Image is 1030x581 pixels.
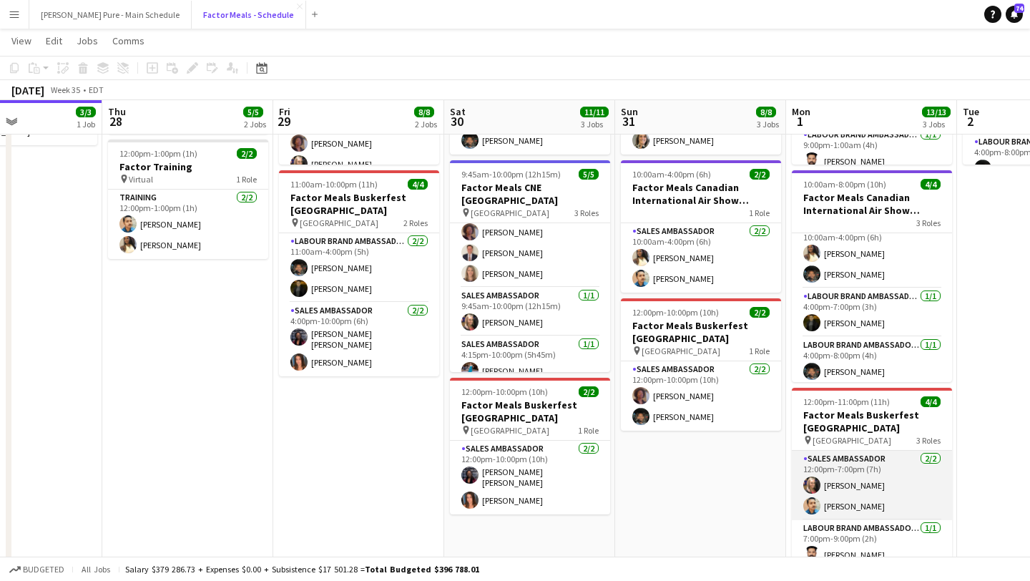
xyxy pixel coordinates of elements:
[803,396,890,407] span: 12:00pm-11:00pm (11h)
[300,218,378,228] span: [GEOGRAPHIC_DATA]
[414,107,434,117] span: 8/8
[1014,4,1024,13] span: 74
[125,564,479,575] div: Salary $379 286.73 + Expenses $0.00 + Subsistence $17 501.28 =
[450,197,610,288] app-card-role: Sales Ambassador3/39:45am-10:00pm (12h15m)[PERSON_NAME][PERSON_NAME][PERSON_NAME]
[243,107,263,117] span: 5/5
[792,520,952,569] app-card-role: Labour Brand Ambassadors1/17:00pm-9:00pm (2h)[PERSON_NAME]
[77,119,95,130] div: 1 Job
[621,298,781,431] app-job-card: 12:00pm-10:00pm (10h)2/2Factor Meals Buskerfest [GEOGRAPHIC_DATA] [GEOGRAPHIC_DATA]1 RoleSales Am...
[11,34,31,47] span: View
[579,169,599,180] span: 5/5
[450,160,610,372] app-job-card: 9:45am-10:00pm (12h15m)5/5Factor Meals CNE [GEOGRAPHIC_DATA] [GEOGRAPHIC_DATA]3 RolesSales Ambass...
[471,425,549,436] span: [GEOGRAPHIC_DATA]
[415,119,437,130] div: 2 Jobs
[621,105,638,118] span: Sun
[642,346,720,356] span: [GEOGRAPHIC_DATA]
[107,31,150,50] a: Comms
[365,564,479,575] span: Total Budgeted $396 788.01
[237,148,257,159] span: 2/2
[792,170,952,382] app-job-card: 10:00am-8:00pm (10h)4/4Factor Meals Canadian International Air Show [GEOGRAPHIC_DATA]3 RolesSales...
[11,83,44,97] div: [DATE]
[77,34,98,47] span: Jobs
[79,564,113,575] span: All jobs
[279,303,439,376] app-card-role: Sales Ambassador2/24:00pm-10:00pm (6h)[PERSON_NAME] [PERSON_NAME][PERSON_NAME]
[29,1,192,29] button: [PERSON_NAME] Pure - Main Schedule
[792,219,952,288] app-card-role: Sales Ambassador2/210:00am-4:00pm (6h)[PERSON_NAME][PERSON_NAME]
[7,562,67,577] button: Budgeted
[6,31,37,50] a: View
[803,179,886,190] span: 10:00am-8:00pm (10h)
[47,84,83,95] span: Week 35
[579,386,599,397] span: 2/2
[792,337,952,386] app-card-role: Labour Brand Ambassadors1/14:00pm-8:00pm (4h)[PERSON_NAME]
[244,119,266,130] div: 2 Jobs
[279,191,439,217] h3: Factor Meals Buskerfest [GEOGRAPHIC_DATA]
[236,174,257,185] span: 1 Role
[1006,6,1023,23] a: 74
[574,207,599,218] span: 3 Roles
[813,435,891,446] span: [GEOGRAPHIC_DATA]
[76,107,96,117] span: 3/3
[580,107,609,117] span: 11/11
[792,451,952,520] app-card-role: Sales Ambassador2/212:00pm-7:00pm (7h)[PERSON_NAME][PERSON_NAME]
[471,207,549,218] span: [GEOGRAPHIC_DATA]
[749,207,770,218] span: 1 Role
[750,307,770,318] span: 2/2
[790,113,810,130] span: 1
[632,169,711,180] span: 10:00am-4:00pm (6h)
[23,565,64,575] span: Budgeted
[46,34,62,47] span: Edit
[108,160,268,173] h3: Factor Training
[119,148,197,159] span: 12:00pm-1:00pm (1h)
[923,119,950,130] div: 3 Jobs
[129,174,153,185] span: Virtual
[277,113,290,130] span: 29
[621,361,781,431] app-card-role: Sales Ambassador2/212:00pm-10:00pm (10h)[PERSON_NAME][PERSON_NAME]
[922,107,951,117] span: 13/13
[750,169,770,180] span: 2/2
[192,1,306,29] button: Factor Meals - Schedule
[408,179,428,190] span: 4/4
[108,190,268,259] app-card-role: Training2/212:00pm-1:00pm (1h)[PERSON_NAME][PERSON_NAME]
[619,113,638,130] span: 31
[621,319,781,345] h3: Factor Meals Buskerfest [GEOGRAPHIC_DATA]
[963,105,979,118] span: Tue
[621,160,781,293] app-job-card: 10:00am-4:00pm (6h)2/2Factor Meals Canadian International Air Show [GEOGRAPHIC_DATA]1 RoleSales A...
[632,307,719,318] span: 12:00pm-10:00pm (10h)
[279,109,439,178] app-card-role: Sales Ambassador2/23:00pm-10:00pm (7h)[PERSON_NAME][PERSON_NAME]
[916,218,941,228] span: 3 Roles
[792,127,952,175] app-card-role: Labour Brand Ambassadors1/19:00pm-1:00am (4h)[PERSON_NAME]
[921,179,941,190] span: 4/4
[581,119,608,130] div: 3 Jobs
[792,191,952,217] h3: Factor Meals Canadian International Air Show [GEOGRAPHIC_DATA]
[756,107,776,117] span: 8/8
[921,396,941,407] span: 4/4
[749,346,770,356] span: 1 Role
[450,105,466,118] span: Sat
[792,288,952,337] app-card-role: Labour Brand Ambassadors1/14:00pm-7:00pm (3h)[PERSON_NAME]
[279,233,439,303] app-card-role: Labour Brand Ambassadors2/211:00am-4:00pm (5h)[PERSON_NAME][PERSON_NAME]
[403,218,428,228] span: 2 Roles
[40,31,68,50] a: Edit
[448,113,466,130] span: 30
[461,386,548,397] span: 12:00pm-10:00pm (10h)
[279,105,290,118] span: Fri
[450,399,610,424] h3: Factor Meals Buskerfest [GEOGRAPHIC_DATA]
[71,31,104,50] a: Jobs
[290,179,378,190] span: 11:00am-10:00pm (11h)
[279,170,439,376] app-job-card: 11:00am-10:00pm (11h)4/4Factor Meals Buskerfest [GEOGRAPHIC_DATA] [GEOGRAPHIC_DATA]2 RolesLabour ...
[108,140,268,259] app-job-card: 12:00pm-1:00pm (1h)2/2Factor Training Virtual1 RoleTraining2/212:00pm-1:00pm (1h)[PERSON_NAME][PE...
[450,441,610,514] app-card-role: Sales Ambassador2/212:00pm-10:00pm (10h)[PERSON_NAME] [PERSON_NAME][PERSON_NAME]
[450,378,610,514] app-job-card: 12:00pm-10:00pm (10h)2/2Factor Meals Buskerfest [GEOGRAPHIC_DATA] [GEOGRAPHIC_DATA]1 RoleSales Am...
[450,336,610,385] app-card-role: Sales Ambassador1/14:15pm-10:00pm (5h45m)[PERSON_NAME]
[757,119,779,130] div: 3 Jobs
[916,435,941,446] span: 3 Roles
[621,181,781,207] h3: Factor Meals Canadian International Air Show [GEOGRAPHIC_DATA]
